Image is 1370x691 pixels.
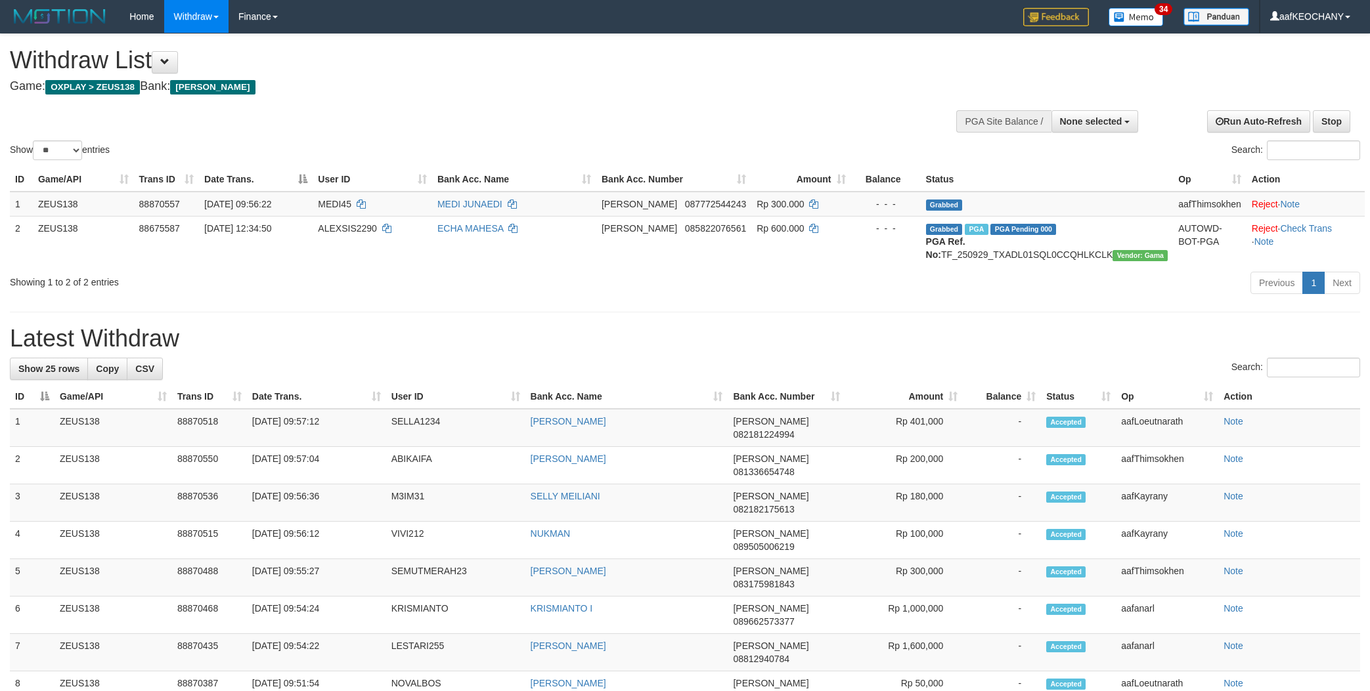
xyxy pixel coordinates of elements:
[432,167,596,192] th: Bank Acc. Name: activate to sort column ascending
[33,140,82,160] select: Showentries
[733,640,808,651] span: [PERSON_NAME]
[1231,140,1360,160] label: Search:
[437,223,503,234] a: ECHA MAHESA
[733,566,808,576] span: [PERSON_NAME]
[386,634,525,671] td: LESTARI255
[386,409,525,447] td: SELLA1234
[10,47,900,73] h1: Withdraw List
[531,603,593,614] a: KRISMIANTO I
[10,385,55,409] th: ID: activate to sort column descending
[856,198,916,211] div: - - -
[1046,566,1086,577] span: Accepted
[1247,216,1365,266] td: · ·
[1224,566,1243,576] a: Note
[10,484,55,522] td: 3
[1247,167,1365,192] th: Action
[851,167,921,192] th: Balance
[1302,272,1325,294] a: 1
[386,385,525,409] th: User ID: activate to sort column ascending
[134,167,200,192] th: Trans ID: activate to sort column ascending
[1046,529,1086,540] span: Accepted
[33,167,134,192] th: Game/API: activate to sort column ascending
[733,616,794,627] span: Copy 089662573377 to clipboard
[96,364,119,374] span: Copy
[1046,417,1086,428] span: Accepted
[1207,110,1310,133] a: Run Auto-Refresh
[247,559,386,597] td: [DATE] 09:55:27
[386,522,525,559] td: VIVI212
[845,484,963,522] td: Rp 180,000
[55,447,172,484] td: ZEUS138
[1280,199,1300,209] a: Note
[10,447,55,484] td: 2
[1173,216,1247,266] td: AUTOWD-BOT-PGA
[926,199,963,211] span: Grabbed
[172,559,247,597] td: 88870488
[1116,409,1218,447] td: aafLoeutnarath
[963,484,1041,522] td: -
[1224,528,1243,539] a: Note
[386,447,525,484] td: ABIKAIFA
[172,409,247,447] td: 88870518
[247,634,386,671] td: [DATE] 09:54:22
[1116,385,1218,409] th: Op: activate to sort column ascending
[965,224,988,235] span: Marked by aafpengsreynich
[921,216,1174,266] td: TF_250929_TXADL01SQL0CCQHLKCLK
[204,223,271,234] span: [DATE] 12:34:50
[318,199,351,209] span: MEDI45
[10,325,1360,352] h1: Latest Withdraw
[525,385,728,409] th: Bank Acc. Name: activate to sort column ascending
[247,484,386,522] td: [DATE] 09:56:36
[18,364,79,374] span: Show 25 rows
[10,559,55,597] td: 5
[963,522,1041,559] td: -
[386,484,525,522] td: M3IM31
[1267,140,1360,160] input: Search:
[602,199,677,209] span: [PERSON_NAME]
[856,222,916,235] div: - - -
[1252,223,1278,234] a: Reject
[963,559,1041,597] td: -
[1324,272,1360,294] a: Next
[1113,250,1168,261] span: Vendor URL: https://trx31.1velocity.biz
[1250,272,1303,294] a: Previous
[139,223,180,234] span: 88675587
[845,385,963,409] th: Amount: activate to sort column ascending
[1280,223,1332,234] a: Check Trans
[1183,8,1249,26] img: panduan.png
[87,358,127,380] a: Copy
[55,597,172,634] td: ZEUS138
[1116,597,1218,634] td: aafanarl
[733,491,808,501] span: [PERSON_NAME]
[386,559,525,597] td: SEMUTMERAH23
[10,634,55,671] td: 7
[733,453,808,464] span: [PERSON_NAME]
[172,385,247,409] th: Trans ID: activate to sort column ascending
[531,566,606,576] a: [PERSON_NAME]
[10,597,55,634] td: 6
[1224,491,1243,501] a: Note
[531,640,606,651] a: [PERSON_NAME]
[55,385,172,409] th: Game/API: activate to sort column ascending
[757,199,804,209] span: Rp 300.000
[845,447,963,484] td: Rp 200,000
[1046,492,1086,503] span: Accepted
[531,528,571,539] a: NUKMAN
[733,603,808,614] span: [PERSON_NAME]
[127,358,163,380] a: CSV
[55,559,172,597] td: ZEUS138
[247,409,386,447] td: [DATE] 09:57:12
[1116,484,1218,522] td: aafKayrany
[1224,640,1243,651] a: Note
[596,167,751,192] th: Bank Acc. Number: activate to sort column ascending
[10,270,561,289] div: Showing 1 to 2 of 2 entries
[963,385,1041,409] th: Balance: activate to sort column ascending
[437,199,502,209] a: MEDI JUNAEDI
[247,385,386,409] th: Date Trans.: activate to sort column ascending
[172,484,247,522] td: 88870536
[1224,453,1243,464] a: Note
[1224,416,1243,427] a: Note
[10,167,33,192] th: ID
[1224,603,1243,614] a: Note
[318,223,377,234] span: ALEXSIS2290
